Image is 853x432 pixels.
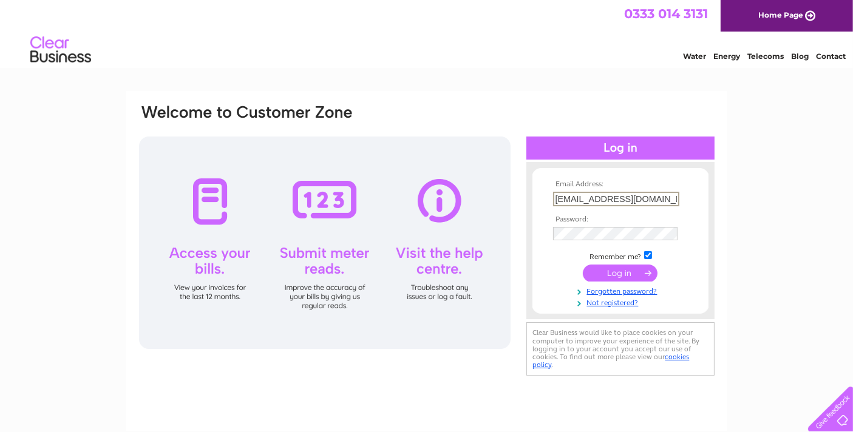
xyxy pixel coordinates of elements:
[791,52,809,61] a: Blog
[624,6,708,21] a: 0333 014 3131
[553,285,691,296] a: Forgotten password?
[553,296,691,308] a: Not registered?
[526,322,715,375] div: Clear Business would like to place cookies on your computer to improve your experience of the sit...
[140,7,714,59] div: Clear Business is a trading name of Verastar Limited (registered in [GEOGRAPHIC_DATA] No. 3667643...
[816,52,846,61] a: Contact
[683,52,706,61] a: Water
[550,215,691,224] th: Password:
[713,52,740,61] a: Energy
[747,52,784,61] a: Telecoms
[550,249,691,262] td: Remember me?
[583,265,658,282] input: Submit
[30,32,92,69] img: logo.png
[550,180,691,189] th: Email Address:
[533,353,690,369] a: cookies policy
